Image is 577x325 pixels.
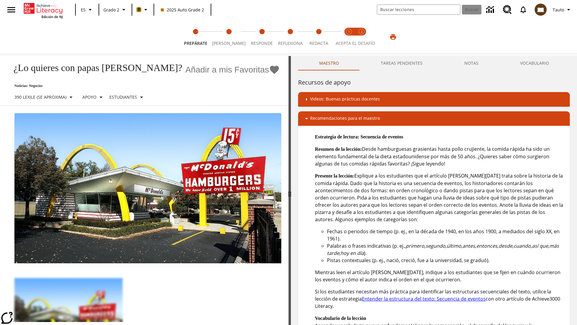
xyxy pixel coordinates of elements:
[315,134,403,139] strong: Estrategia de lectura: Secuencia de eventos
[7,62,182,73] h1: ¿Lo quieres con papas [PERSON_NAME]?
[531,2,550,17] button: Escoja un nuevo avatar
[483,2,499,18] a: Centro de información
[550,4,575,15] button: Perfil/Configuración
[499,2,515,18] a: Centro de recursos, Se abrirá en una pestaña nueva.
[327,228,565,242] li: Fechas o periodos de tiempo (p. ej., en la década de 1940, en los años 1900, a mediados del siglo...
[81,7,86,13] span: ES
[14,113,281,264] img: Uno de los primeros locales de McDonald's, con el icónico letrero rojo y los arcos amarillos.
[515,2,531,17] a: Notificaciones
[315,316,366,321] strong: Vocabulario de la lección
[348,30,350,34] text: 1
[476,243,497,249] em: entonces
[499,56,570,70] button: VOCABULARIO
[82,94,96,100] p: Apoyo
[340,20,358,54] button: Acepta el desafío lee step 1 of 2
[303,20,335,54] button: Redacta step 5 of 5
[14,94,66,100] p: 390 Lexile (Se aproxima)
[212,40,246,46] span: [PERSON_NAME]
[109,94,137,100] p: Estudiantes
[103,7,119,13] span: Grado 2
[360,56,443,70] button: TAREAS PENDIENTES
[377,5,460,14] input: Buscar campo
[298,92,570,107] div: Videos: Buenas prácticas docentes
[315,172,565,223] p: Explique a los estudiantes que el artículo [PERSON_NAME][DATE] trata sobre la historia de la comi...
[406,243,424,249] em: primero
[353,20,370,54] button: Acepta el desafío contesta step 2 of 2
[447,243,461,249] em: último
[184,40,207,46] span: Prepárate
[310,115,380,122] p: Recomendaciones para el maestro
[7,84,280,88] p: Noticias: Negocios
[41,14,63,19] span: Edición de NJ
[298,111,570,126] div: Recomendaciones para el maestro
[288,56,291,325] div: Pulsa la tecla de intro o la barra espaciadora y luego presiona las flechas de derecha e izquierd...
[107,92,148,103] button: Seleccionar estudiante
[426,243,445,249] em: segundo
[310,96,380,103] p: Videos: Buenas prácticas docentes
[315,288,565,310] p: Si los estudiantes necesitan más práctica para identificar las estructuras secuenciales del texto...
[138,6,140,13] span: B
[101,4,130,15] button: Grado: Grado 2, Elige un grado
[80,92,107,103] button: Tipo de apoyo, Apoyo
[336,40,375,46] span: ACEPTA EL DESAFÍO
[327,257,565,264] li: Pistas contextuales (p. ej., nació, creció, fue a la universidad, se graduó).
[463,243,475,249] em: antes
[298,56,360,70] button: Maestro
[443,56,499,70] button: NOTAS
[134,4,152,15] button: Boost El color de la clase es anaranjado claro. Cambiar el color de la clase.
[278,40,303,46] span: Reflexiona
[499,243,512,249] em: desde
[78,4,97,15] button: Lenguaje: ES, Selecciona un idioma
[553,7,564,13] span: Tauto
[383,32,403,42] button: Imprimir
[315,147,362,152] strong: Resumen de la lección:
[161,7,204,13] span: 2025 Auto Grade 2
[12,92,77,103] button: Seleccione Lexile, 390 Lexile (Se aproxima)
[315,269,565,283] p: Mientras leen el artículo [PERSON_NAME][DATE], indique a los estudiantes que se fijen en cuándo o...
[532,243,548,249] em: así que
[362,296,486,302] a: Entender la estructura del texto: Secuencia de eventos
[315,145,565,167] p: Desde hamburguesas grasientas hasta pollo crujiente, la comida rápida ha sido un elemento fundame...
[315,173,354,178] strong: Presente la lección:
[514,243,531,249] em: cuando
[298,78,570,87] h6: Recursos de apoyo
[361,30,362,34] text: 2
[185,64,280,75] button: Añadir a mis Favoritas - ¿Lo quieres con papas fritas?
[24,2,63,19] div: Portada
[310,40,328,46] span: Redacta
[327,242,565,257] li: Palabras o frases indicativas (p. ej., , , , , , , , , , ).
[340,250,364,256] em: hoy en día
[298,56,570,70] div: Instructional Panel Tabs
[273,20,307,54] button: Reflexiona step 4 of 5
[185,65,269,75] span: Añadir a mis Favoritas
[207,20,251,54] button: Lee step 2 of 5
[291,56,577,325] div: activity
[535,4,547,16] img: avatar image
[2,1,20,19] button: Abrir el menú lateral
[251,40,273,46] span: Responde
[179,20,212,54] button: Prepárate step 1 of 5
[246,20,278,54] button: Responde step 3 of 5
